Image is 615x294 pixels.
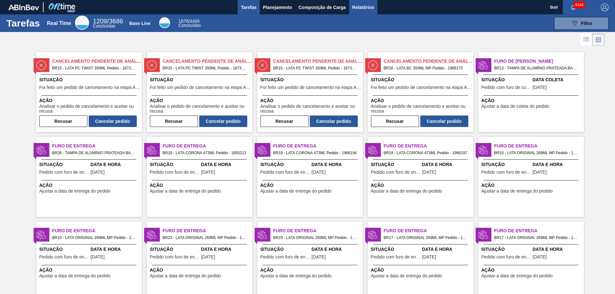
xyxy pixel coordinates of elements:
[260,97,361,104] span: Ação
[178,19,200,24] span: / 4400
[163,234,247,241] span: BR23 - LATA ORIGINAL 269ML MP Pedido - 1897883
[260,85,361,90] span: Foi feito um pedido de cancelamento na etapa Aguardando Faturamento
[93,18,107,25] span: 1209
[147,230,157,240] img: status
[91,170,105,175] span: 21/08/2025,
[39,85,140,90] span: Foi feito um pedido de cancelamento na etapa Aguardando Faturamento
[481,274,553,278] span: Ajustar a data de entrega do pedido
[533,161,582,168] span: Data e Hora
[178,19,201,28] div: Base Line
[371,161,421,168] span: Situação
[420,115,468,127] button: Cancelar pedido
[481,104,550,109] span: Ajustar a data de coleta do pedido
[178,23,201,28] span: Concluídas
[89,115,137,127] button: Cancelar pedido
[260,104,361,114] span: Analisar o pedido de cancelamento e aceitar ou recusa
[273,234,358,241] span: BR23 - LATA ORIGINAL 269ML MP Pedido - 1897881
[150,246,200,253] span: Situação
[260,115,308,127] button: Recusar
[422,255,436,259] span: 01/08/2025,
[368,145,378,155] img: status
[147,145,157,155] img: status
[91,246,140,253] span: Data e Hora
[481,182,582,189] span: Ação
[260,170,310,175] span: Pedido com furo de entrega
[39,97,140,104] span: Ação
[312,161,361,168] span: Data e Hora
[159,17,170,28] div: Base Line
[39,246,89,253] span: Situação
[299,4,346,11] span: Composição de Carga
[178,19,188,24] span: 1878
[580,34,592,46] div: Visão em Lista
[201,255,215,259] span: 08/03/2025,
[273,227,363,234] span: Furo de Entrega
[150,76,251,83] span: Situação
[371,274,442,278] span: Ajustar a data de entrega do pedido
[39,182,140,189] span: Ação
[371,182,472,189] span: Ação
[371,115,419,127] button: Recusar
[554,17,609,30] button: Filtro
[201,161,251,168] span: Data e Hora
[533,246,582,253] span: Data e Hora
[150,104,251,114] span: Analisar o pedido de cancelamento e aceitar ou recusa
[273,149,358,156] span: BR19 - LATA CORONA 473ML Pedido - 1966194
[368,60,378,70] img: status
[352,4,374,11] span: Relatórios
[39,76,140,83] span: Situação
[37,230,46,240] img: status
[147,60,157,70] img: status
[8,4,39,10] img: TNhmsLtSVTkK8tSr43FrP2fwEKptu5GPRR3wAAAABJRU5ErkJggg==
[533,170,547,175] span: 13/11/2024,
[150,114,247,127] div: Completar tarefa: 29816314
[258,60,267,70] img: status
[494,149,579,156] span: BR10 - LATA ORIGINAL 269ML MP Pedido - 1764021
[371,97,472,104] span: Ação
[37,60,46,70] img: status
[260,182,361,189] span: Ação
[371,114,468,127] div: Completar tarefa: 29816337
[150,85,251,90] span: Foi feito um pedido de cancelamento na etapa Aguardando Faturamento
[312,255,326,259] span: 09/03/2025,
[371,85,472,90] span: Foi feito um pedido de cancelamento na etapa Aguardando Faturamento
[371,267,472,274] span: Ação
[150,255,200,259] span: Pedido com furo de entrega
[384,234,468,241] span: BR17 - LATA ORIGINAL 269ML MP Pedido - 1998064
[574,1,585,8] span: 4344
[260,161,310,168] span: Situação
[258,145,267,155] img: status
[52,234,137,241] span: BR10 - LATA ORIGINAL 269ML MP Pedido - 1812826
[371,189,442,194] span: Ajustar a data de entrega do pedido
[371,255,421,259] span: Pedido com furo de entrega
[91,255,105,259] span: 15/11/2024,
[481,85,531,90] span: Pedido com furo de coleta
[129,21,151,26] div: Base Line
[6,20,40,27] h1: Tarefas
[39,274,111,278] span: Ajustar a data de entrega do pedido
[494,234,579,241] span: BR17 - LATA ORIGINAL 269ML MP Pedido - 1998065
[479,145,488,155] img: status
[260,246,310,253] span: Situação
[371,170,421,175] span: Pedido com furo de entrega
[494,58,584,65] span: Furo de Coleta
[371,246,421,253] span: Situação
[241,4,257,11] span: Tarefas
[479,60,488,70] img: status
[150,274,221,278] span: Ajustar a data de entrega do pedido
[91,161,140,168] span: Data e Hora
[39,189,111,194] span: Ajustar a data de entrega do pedido
[201,246,251,253] span: Data e Hora
[93,23,115,28] span: Concluídas
[39,115,87,127] button: Recusar
[93,19,123,28] div: Real Time
[581,21,592,26] span: Filtro
[479,230,488,240] img: status
[260,114,358,127] div: Completar tarefa: 29816336
[312,246,361,253] span: Data e Hora
[150,161,200,168] span: Situação
[371,104,472,114] span: Analisar o pedido de cancelamento e aceitar ou recusa
[481,170,531,175] span: Pedido com furo de entrega
[263,4,292,11] span: Planejamento
[52,65,137,72] span: BR15 - LATA PC TWIST 350ML Pedido - 1873066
